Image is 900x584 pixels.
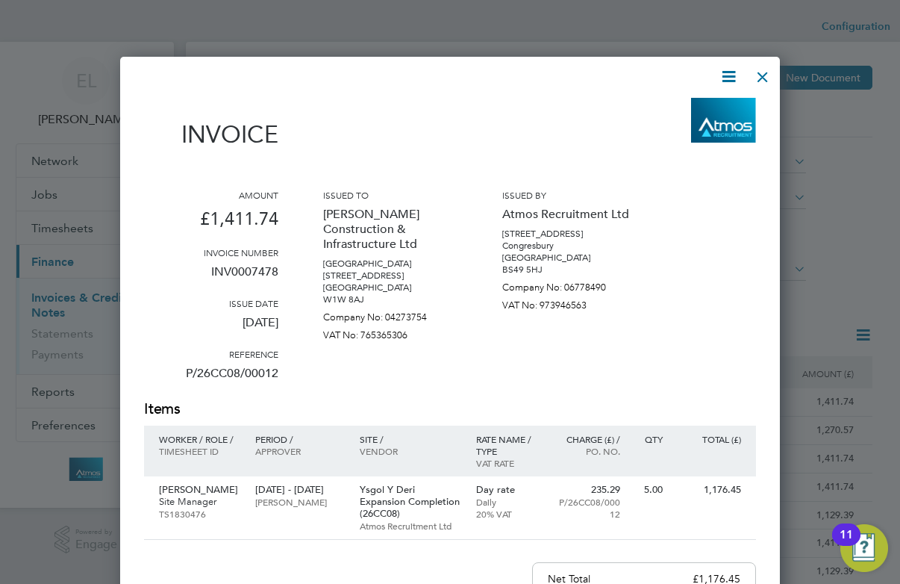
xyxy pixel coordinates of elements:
p: Vendor [360,445,461,457]
p: VAT rate [476,457,541,469]
p: Daily [476,496,541,508]
p: Atmos Recruitment Ltd [502,201,637,228]
p: [PERSON_NAME] Construction & Infrastructure Ltd [323,201,457,258]
p: [STREET_ADDRESS] [502,228,637,240]
h3: Invoice number [144,246,278,258]
p: [PERSON_NAME] [159,484,240,496]
p: [DATE] - [DATE] [255,484,344,496]
p: 5.00 [635,484,663,496]
h2: Items [144,399,756,420]
button: Open Resource Center, 11 new notifications [840,524,888,572]
p: Company No: 06778490 [502,276,637,293]
h3: Issued to [323,189,457,201]
h3: Issued by [502,189,637,201]
h1: Invoice [144,120,278,149]
h3: Reference [144,348,278,360]
p: Congresbury [502,240,637,252]
p: Charge (£) / [555,433,620,445]
p: [PERSON_NAME] [255,496,344,508]
p: Atmos Recruitment Ltd [360,520,461,532]
p: [DATE] [144,309,278,348]
p: Approver [255,445,344,457]
p: BS49 5HJ [502,264,637,276]
p: Period / [255,433,344,445]
p: £1,411.74 [144,201,278,246]
p: Site / [360,433,461,445]
div: 11 [840,535,853,554]
h3: Issue date [144,297,278,309]
p: 1,176.45 [678,484,741,496]
p: W1W 8AJ [323,293,457,305]
p: VAT No: 973946563 [502,293,637,311]
img: atmosrecruitment-logo-remittance.png [691,98,756,143]
p: Site Manager [159,496,240,508]
p: Timesheet ID [159,445,240,457]
p: TS1830476 [159,508,240,520]
p: P/26CC08/00012 [144,360,278,399]
p: Day rate [476,484,541,496]
p: [GEOGRAPHIC_DATA] [323,282,457,293]
p: INV0007478 [144,258,278,297]
p: [STREET_ADDRESS] [323,270,457,282]
p: QTY [635,433,663,445]
p: Rate name / type [476,433,541,457]
p: Total (£) [678,433,741,445]
p: [GEOGRAPHIC_DATA] [323,258,457,270]
p: 235.29 [555,484,620,496]
p: Worker / Role / [159,433,240,445]
p: VAT No: 765365306 [323,323,457,341]
p: 20% VAT [476,508,541,520]
p: P/26CC08/00012 [555,496,620,520]
h3: Amount [144,189,278,201]
p: Po. No. [555,445,620,457]
p: Company No: 04273754 [323,305,457,323]
p: Ysgol Y Deri Expansion Completion (26CC08) [360,484,461,520]
p: [GEOGRAPHIC_DATA] [502,252,637,264]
